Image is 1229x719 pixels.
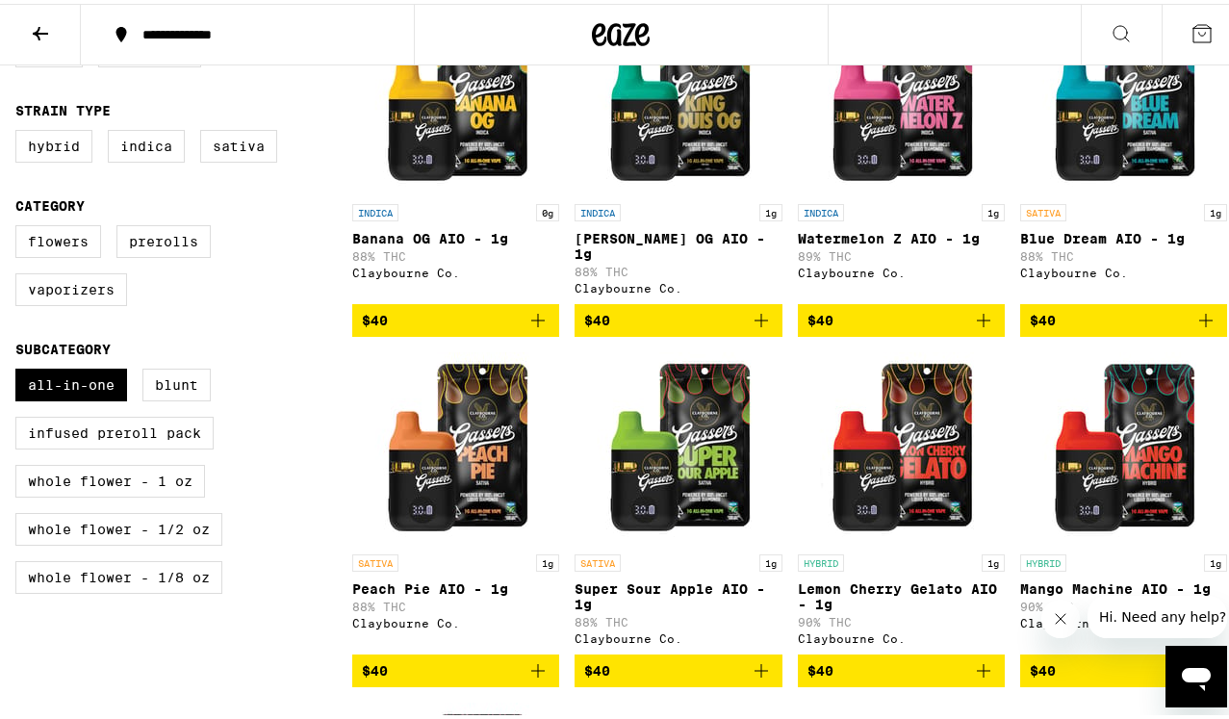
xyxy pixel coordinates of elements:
[352,348,559,651] a: Open page for Peach Pie AIO - 1g from Claybourne Co.
[575,629,781,641] div: Claybourne Co.
[1030,659,1056,675] span: $40
[982,551,1005,568] p: 1g
[15,270,127,302] label: Vaporizers
[798,629,1005,641] div: Claybourne Co.
[352,651,559,683] button: Add to bag
[15,413,214,446] label: Infused Preroll Pack
[142,365,211,398] label: Blunt
[584,659,610,675] span: $40
[798,578,1005,608] p: Lemon Cherry Gelato AIO - 1g
[759,551,782,568] p: 1g
[798,300,1005,333] button: Add to bag
[536,551,559,568] p: 1g
[1020,651,1227,683] button: Add to bag
[798,551,844,568] p: HYBRID
[805,348,997,541] img: Claybourne Co. - Lemon Cherry Gelato AIO - 1g
[15,221,101,254] label: Flowers
[1020,300,1227,333] button: Add to bag
[1020,613,1227,626] div: Claybourne Co.
[352,551,398,568] p: SATIVA
[108,126,185,159] label: Indica
[352,263,559,275] div: Claybourne Co.
[982,200,1005,218] p: 1g
[575,262,781,274] p: 88% THC
[1020,551,1066,568] p: HYBRID
[798,246,1005,259] p: 89% THC
[1027,348,1219,541] img: Claybourne Co. - Mango Machine AIO - 1g
[575,551,621,568] p: SATIVA
[1020,227,1227,243] p: Blue Dream AIO - 1g
[1041,596,1080,634] iframe: Close message
[575,348,781,651] a: Open page for Super Sour Apple AIO - 1g from Claybourne Co.
[15,557,222,590] label: Whole Flower - 1/8 oz
[1020,200,1066,218] p: SATIVA
[1204,200,1227,218] p: 1g
[1020,246,1227,259] p: 88% THC
[352,300,559,333] button: Add to bag
[584,309,610,324] span: $40
[362,309,388,324] span: $40
[575,578,781,608] p: Super Sour Apple AIO - 1g
[15,365,127,398] label: All-In-One
[1020,597,1227,609] p: 90% THC
[1088,592,1227,634] iframe: Message from company
[200,126,277,159] label: Sativa
[582,348,775,541] img: Claybourne Co. - Super Sour Apple AIO - 1g
[575,227,781,258] p: [PERSON_NAME] OG AIO - 1g
[352,578,559,593] p: Peach Pie AIO - 1g
[759,200,782,218] p: 1g
[575,300,781,333] button: Add to bag
[352,200,398,218] p: INDICA
[362,659,388,675] span: $40
[15,509,222,542] label: Whole Flower - 1/2 oz
[798,651,1005,683] button: Add to bag
[575,612,781,625] p: 88% THC
[1020,348,1227,651] a: Open page for Mango Machine AIO - 1g from Claybourne Co.
[15,338,111,353] legend: Subcategory
[536,200,559,218] p: 0g
[352,246,559,259] p: 88% THC
[352,597,559,609] p: 88% THC
[15,126,92,159] label: Hybrid
[798,612,1005,625] p: 90% THC
[1165,642,1227,704] iframe: Button to launch messaging window
[352,227,559,243] p: Banana OG AIO - 1g
[798,263,1005,275] div: Claybourne Co.
[116,221,211,254] label: Prerolls
[1204,551,1227,568] p: 1g
[15,194,85,210] legend: Category
[575,278,781,291] div: Claybourne Co.
[352,613,559,626] div: Claybourne Co.
[798,200,844,218] p: INDICA
[1020,263,1227,275] div: Claybourne Co.
[1030,309,1056,324] span: $40
[807,309,833,324] span: $40
[798,227,1005,243] p: Watermelon Z AIO - 1g
[15,461,205,494] label: Whole Flower - 1 oz
[15,99,111,115] legend: Strain Type
[1020,578,1227,593] p: Mango Machine AIO - 1g
[360,348,552,541] img: Claybourne Co. - Peach Pie AIO - 1g
[807,659,833,675] span: $40
[798,348,1005,651] a: Open page for Lemon Cherry Gelato AIO - 1g from Claybourne Co.
[575,200,621,218] p: INDICA
[575,651,781,683] button: Add to bag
